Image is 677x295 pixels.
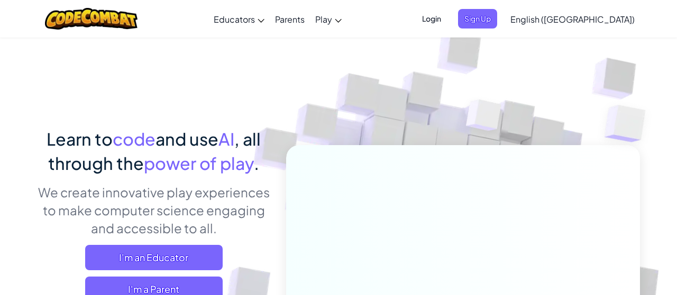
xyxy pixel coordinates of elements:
[310,5,347,33] a: Play
[505,5,640,33] a: English ([GEOGRAPHIC_DATA])
[416,9,447,28] button: Login
[37,183,270,237] p: We create innovative play experiences to make computer science engaging and accessible to all.
[458,9,497,28] button: Sign Up
[583,79,675,168] img: Overlap cubes
[214,14,255,25] span: Educators
[315,14,332,25] span: Play
[155,128,218,149] span: and use
[144,153,254,174] span: power of play
[510,14,635,25] span: English ([GEOGRAPHIC_DATA])
[254,153,259,174] span: .
[85,245,223,270] a: I'm an Educator
[208,5,270,33] a: Educators
[218,128,234,149] span: AI
[45,8,138,30] img: CodeCombat logo
[47,128,113,149] span: Learn to
[446,79,523,157] img: Overlap cubes
[270,5,310,33] a: Parents
[113,128,155,149] span: code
